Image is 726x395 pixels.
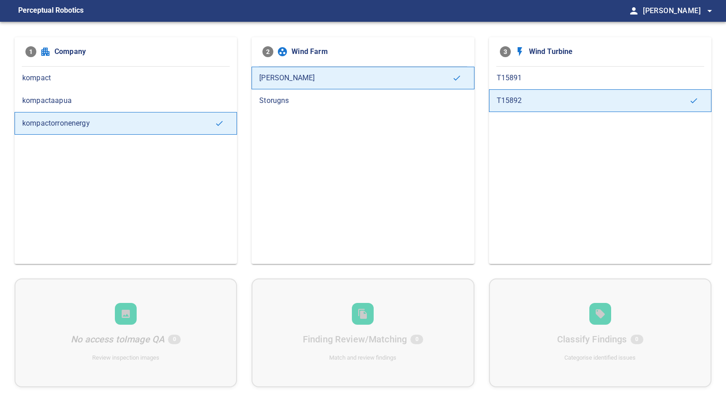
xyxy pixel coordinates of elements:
[22,73,229,83] span: kompact
[500,46,511,57] span: 3
[628,5,639,16] span: person
[291,46,463,57] span: Wind Farm
[259,73,452,83] span: [PERSON_NAME]
[15,67,237,89] div: kompact
[259,95,466,106] span: Storugns
[252,67,474,89] div: [PERSON_NAME]
[643,5,715,17] span: [PERSON_NAME]
[252,89,474,112] div: Storugns
[15,112,237,135] div: kompactorronenergy
[22,118,215,129] span: kompactorronenergy
[54,46,226,57] span: Company
[704,5,715,16] span: arrow_drop_down
[497,73,704,83] span: T15891
[639,2,715,20] button: [PERSON_NAME]
[497,95,689,106] span: T15892
[15,89,237,112] div: kompactaapua
[262,46,273,57] span: 2
[529,46,701,57] span: Wind Turbine
[489,89,711,112] div: T15892
[489,67,711,89] div: T15891
[25,46,36,57] span: 1
[22,95,229,106] span: kompactaapua
[18,4,84,18] figcaption: Perceptual Robotics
